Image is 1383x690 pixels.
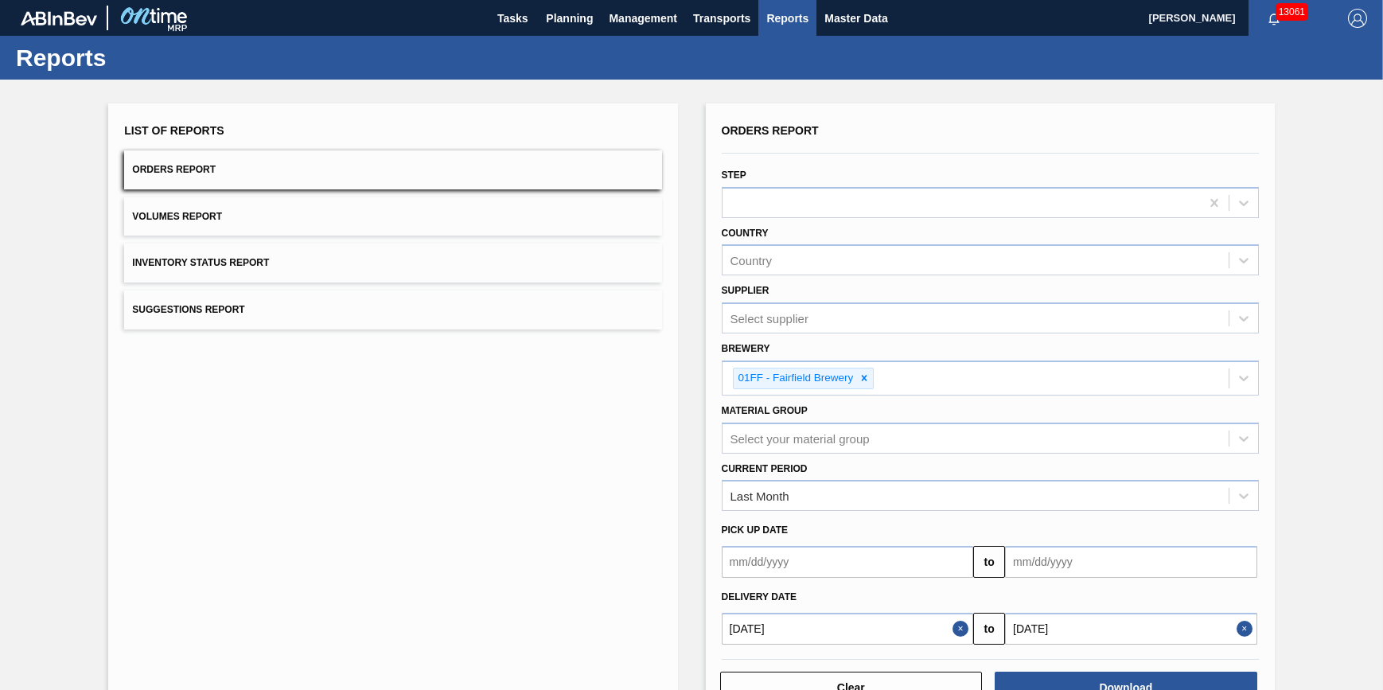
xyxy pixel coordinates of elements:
div: Select your material group [730,431,870,445]
label: Current Period [722,463,808,474]
div: Select supplier [730,312,808,326]
button: Notifications [1249,7,1299,29]
span: Tasks [495,9,530,28]
button: Orders Report [124,150,661,189]
input: mm/dd/yyyy [1005,546,1257,578]
button: Close [953,613,973,645]
span: Reports [766,9,808,28]
div: 01FF - Fairfield Brewery [734,368,856,388]
label: Material Group [722,405,808,416]
span: Delivery Date [722,591,797,602]
label: Brewery [722,343,770,354]
label: Country [722,228,769,239]
input: mm/dd/yyyy [722,613,974,645]
span: Transports [693,9,750,28]
input: mm/dd/yyyy [722,546,974,578]
h1: Reports [16,49,298,67]
label: Step [722,170,746,181]
button: to [973,613,1005,645]
span: Suggestions Report [132,304,244,315]
div: Last Month [730,489,789,503]
div: Country [730,254,773,267]
span: Pick up Date [722,524,789,536]
span: Planning [546,9,593,28]
button: Suggestions Report [124,290,661,329]
span: Inventory Status Report [132,257,269,268]
label: Supplier [722,285,769,296]
img: TNhmsLtSVTkK8tSr43FrP2fwEKptu5GPRR3wAAAABJRU5ErkJggg== [21,11,97,25]
button: Inventory Status Report [124,244,661,283]
span: Orders Report [132,164,216,175]
span: Management [609,9,677,28]
span: 13061 [1276,3,1308,21]
input: mm/dd/yyyy [1005,613,1257,645]
button: Close [1237,613,1257,645]
span: Orders Report [722,124,819,137]
span: List of Reports [124,124,224,137]
span: Master Data [824,9,887,28]
span: Volumes Report [132,211,222,222]
button: Volumes Report [124,197,661,236]
img: Logout [1348,9,1367,28]
button: to [973,546,1005,578]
